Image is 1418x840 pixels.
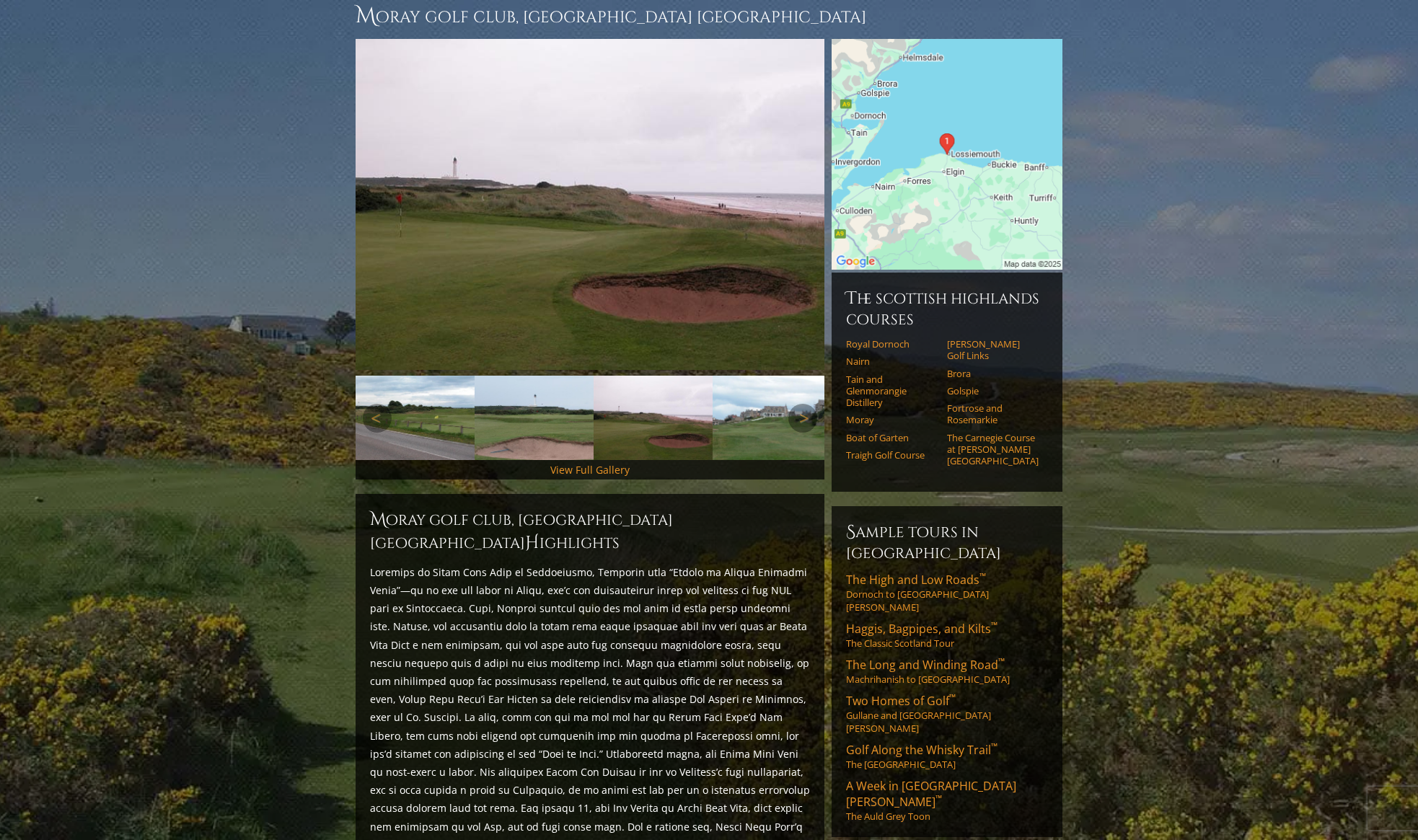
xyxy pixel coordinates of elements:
[846,355,938,367] a: Nairn
[846,657,1048,686] a: The Long and Winding Road™Machrihanish to [GEOGRAPHIC_DATA]
[846,621,998,637] span: Haggis, Bagpipes, and Kilts
[846,572,1048,614] a: The High and Low Roads™Dornoch to [GEOGRAPHIC_DATA][PERSON_NAME]
[998,655,1005,668] sup: ™
[991,740,998,753] sup: ™
[363,404,392,433] a: Previous
[550,463,630,477] a: View Full Gallery
[947,368,1039,379] a: Brora
[846,449,938,461] a: Traigh Golf Course
[947,385,1039,397] a: Golspie
[846,657,1005,673] span: The Long and Winding Road
[846,742,998,758] span: Golf Along the Whisky Trail
[846,414,938,425] a: Moray
[846,338,938,350] a: Royal Dornoch
[947,432,1039,467] a: The Carnegie Course at [PERSON_NAME][GEOGRAPHIC_DATA]
[935,792,942,805] sup: ™
[370,508,810,554] h2: Moray Golf Club, [GEOGRAPHIC_DATA] [GEOGRAPHIC_DATA] ighlights
[525,531,540,554] span: H
[846,373,938,409] a: Tain and Glenmorangie Distillery
[947,402,1039,426] a: Fortrose and Rosemarkie
[949,691,956,704] sup: ™
[788,404,817,433] a: Next
[846,742,1048,771] a: Golf Along the Whisky Trail™The [GEOGRAPHIC_DATA]
[846,621,1048,650] a: Haggis, Bagpipes, and Kilts™The Classic Scotland Tour
[991,619,998,632] sup: ™
[832,39,1062,270] img: Google Map of Moray Golf Club, Lossiemouth, United Kingdom
[846,693,1048,735] a: Two Homes of Golf™Gullane and [GEOGRAPHIC_DATA][PERSON_NAME]
[947,338,1039,362] a: [PERSON_NAME] Golf Links
[846,287,1048,330] h6: The Scottish Highlands Courses
[979,570,986,583] sup: ™
[846,693,956,709] span: Two Homes of Golf
[846,432,938,443] a: Boat of Garten
[846,778,1048,823] a: A Week in [GEOGRAPHIC_DATA][PERSON_NAME]™The Auld Grey Toon
[846,572,986,588] span: The High and Low Roads
[846,521,1048,563] h6: Sample Tours in [GEOGRAPHIC_DATA]
[846,778,1016,810] span: A Week in [GEOGRAPHIC_DATA][PERSON_NAME]
[356,1,1062,30] h1: Moray Golf Club, [GEOGRAPHIC_DATA] [GEOGRAPHIC_DATA]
